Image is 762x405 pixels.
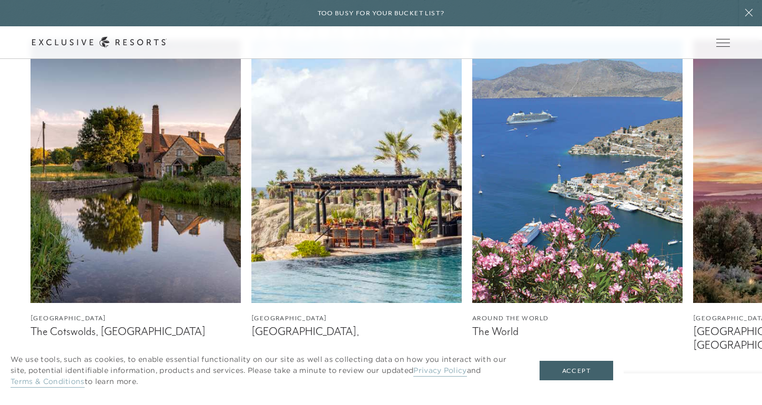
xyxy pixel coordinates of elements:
[413,366,466,377] a: Privacy Policy
[472,325,683,338] figcaption: The World
[716,39,730,46] button: Open navigation
[251,40,462,352] a: [GEOGRAPHIC_DATA][GEOGRAPHIC_DATA], [GEOGRAPHIC_DATA]
[31,325,241,338] figcaption: The Cotswolds, [GEOGRAPHIC_DATA]
[31,313,241,323] figcaption: [GEOGRAPHIC_DATA]
[318,8,445,18] h6: Too busy for your bucket list?
[11,354,519,387] p: We use tools, such as cookies, to enable essential functionality on our site as well as collectin...
[31,40,241,339] a: [GEOGRAPHIC_DATA]The Cotswolds, [GEOGRAPHIC_DATA]
[251,325,462,351] figcaption: [GEOGRAPHIC_DATA], [GEOGRAPHIC_DATA]
[540,361,613,381] button: Accept
[472,313,683,323] figcaption: Around the World
[251,313,462,323] figcaption: [GEOGRAPHIC_DATA]
[472,40,683,339] a: Around the WorldThe World
[11,377,85,388] a: Terms & Conditions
